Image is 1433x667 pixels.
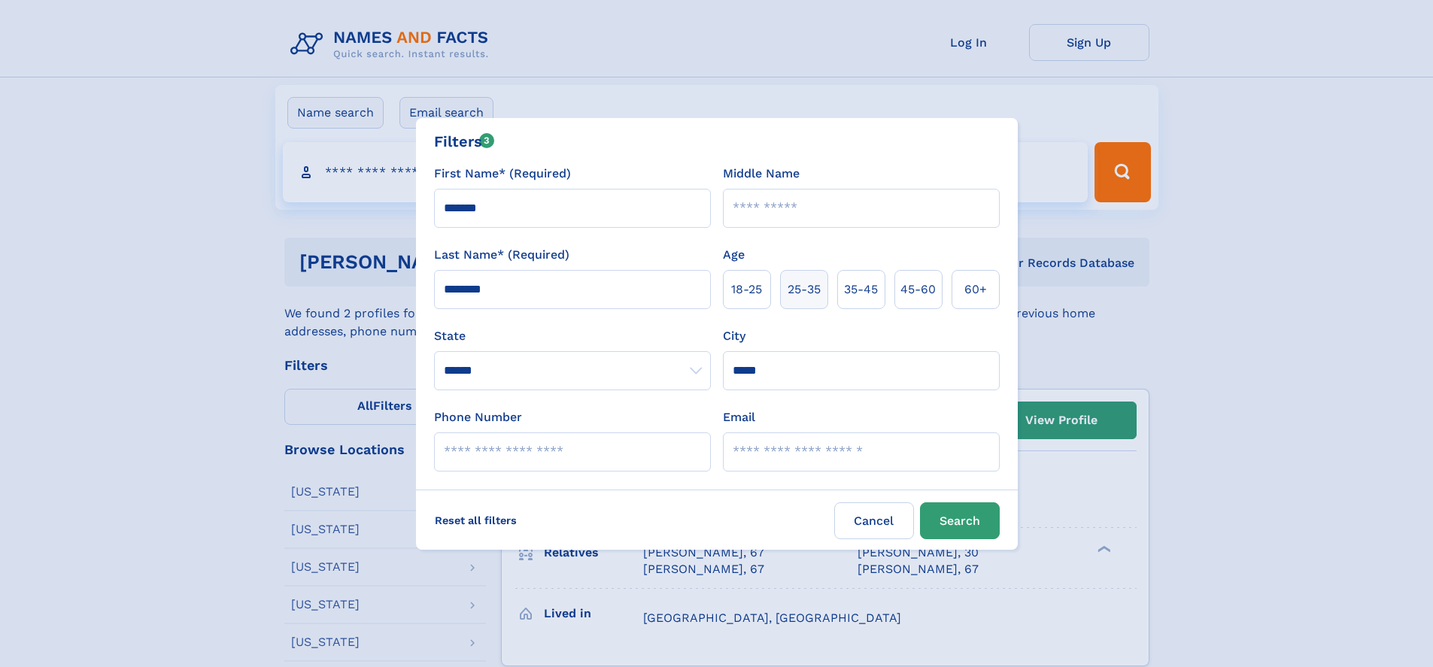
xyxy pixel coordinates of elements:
[844,280,878,299] span: 35‑45
[425,502,527,538] label: Reset all filters
[723,408,755,426] label: Email
[723,246,745,264] label: Age
[731,280,762,299] span: 18‑25
[964,280,987,299] span: 60+
[723,165,800,183] label: Middle Name
[434,130,495,153] div: Filters
[434,246,569,264] label: Last Name* (Required)
[920,502,1000,539] button: Search
[723,327,745,345] label: City
[788,280,821,299] span: 25‑35
[434,165,571,183] label: First Name* (Required)
[434,327,711,345] label: State
[434,408,522,426] label: Phone Number
[834,502,914,539] label: Cancel
[900,280,936,299] span: 45‑60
